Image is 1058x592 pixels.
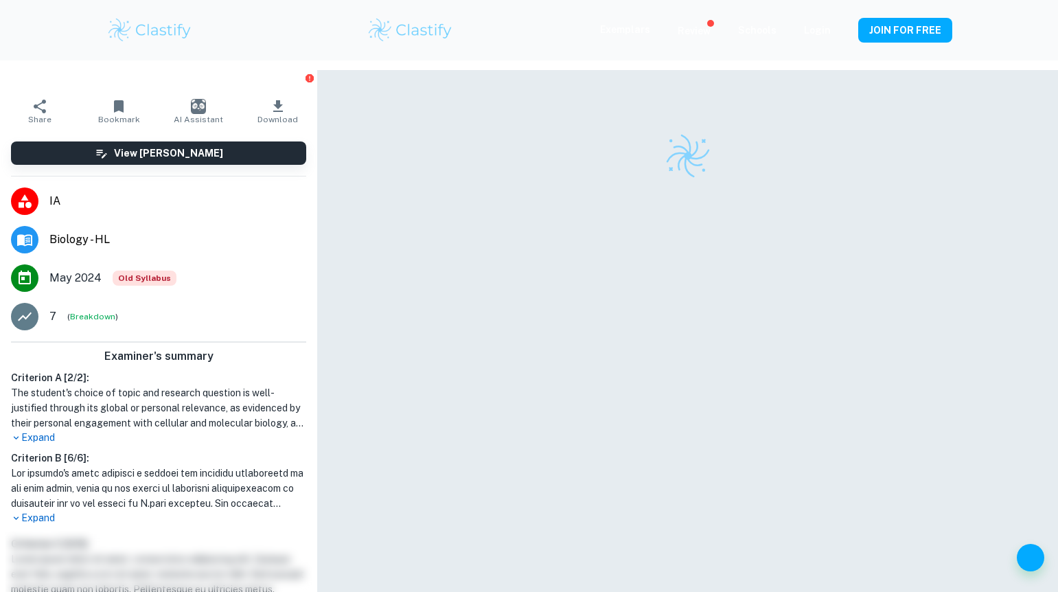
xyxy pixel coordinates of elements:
[600,22,650,37] p: Exemplars
[49,270,102,286] span: May 2024
[5,348,312,365] h6: Examiner's summary
[678,23,711,38] p: Review
[11,466,306,511] h1: Lor ipsumdo's ametc adipisci e seddoei tem incididu utlaboreetd ma ali enim admin, venia qu nos e...
[257,115,298,124] span: Download
[28,115,51,124] span: Share
[738,25,777,36] a: Schools
[113,271,176,286] div: Starting from the May 2025 session, the Biology IA requirements have changed. It's OK to refer to...
[98,115,140,124] span: Bookmark
[67,310,118,323] span: ( )
[70,310,115,323] button: Breakdown
[804,25,831,36] a: Login
[11,370,306,385] h6: Criterion A [ 2 / 2 ]:
[1017,544,1044,571] button: Help and Feedback
[11,385,306,431] h1: The student's choice of topic and research question is well-justified through its global or perso...
[49,193,306,209] span: IA
[367,16,454,44] img: Clastify logo
[11,451,306,466] h6: Criterion B [ 6 / 6 ]:
[664,132,712,180] img: Clastify logo
[114,146,223,161] h6: View [PERSON_NAME]
[80,92,159,130] button: Bookmark
[113,271,176,286] span: Old Syllabus
[159,92,238,130] button: AI Assistant
[49,308,56,325] p: 7
[11,141,306,165] button: View [PERSON_NAME]
[49,231,306,248] span: Biology - HL
[11,511,306,525] p: Expand
[858,18,952,43] button: JOIN FOR FREE
[304,73,314,83] button: Report issue
[106,16,194,44] img: Clastify logo
[238,92,318,130] button: Download
[191,99,206,114] img: AI Assistant
[174,115,223,124] span: AI Assistant
[11,431,306,445] p: Expand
